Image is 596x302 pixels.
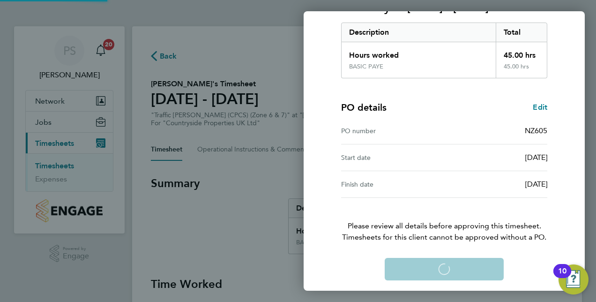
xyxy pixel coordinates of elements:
[341,152,444,163] div: Start date
[341,101,387,114] h4: PO details
[349,63,383,70] div: BASIC PAYE
[341,23,547,78] div: Summary of 18 - 24 Aug 2025
[558,271,566,283] div: 10
[444,152,547,163] div: [DATE]
[330,232,559,243] span: Timesheets for this client cannot be approved without a PO.
[330,198,559,243] p: Please review all details before approving this timesheet.
[559,264,589,294] button: Open Resource Center, 10 new notifications
[533,102,547,113] a: Edit
[341,125,444,136] div: PO number
[342,42,496,63] div: Hours worked
[533,103,547,112] span: Edit
[496,23,547,42] div: Total
[444,179,547,190] div: [DATE]
[496,42,547,63] div: 45.00 hrs
[342,23,496,42] div: Description
[496,63,547,78] div: 45.00 hrs
[341,179,444,190] div: Finish date
[525,126,547,135] span: NZ605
